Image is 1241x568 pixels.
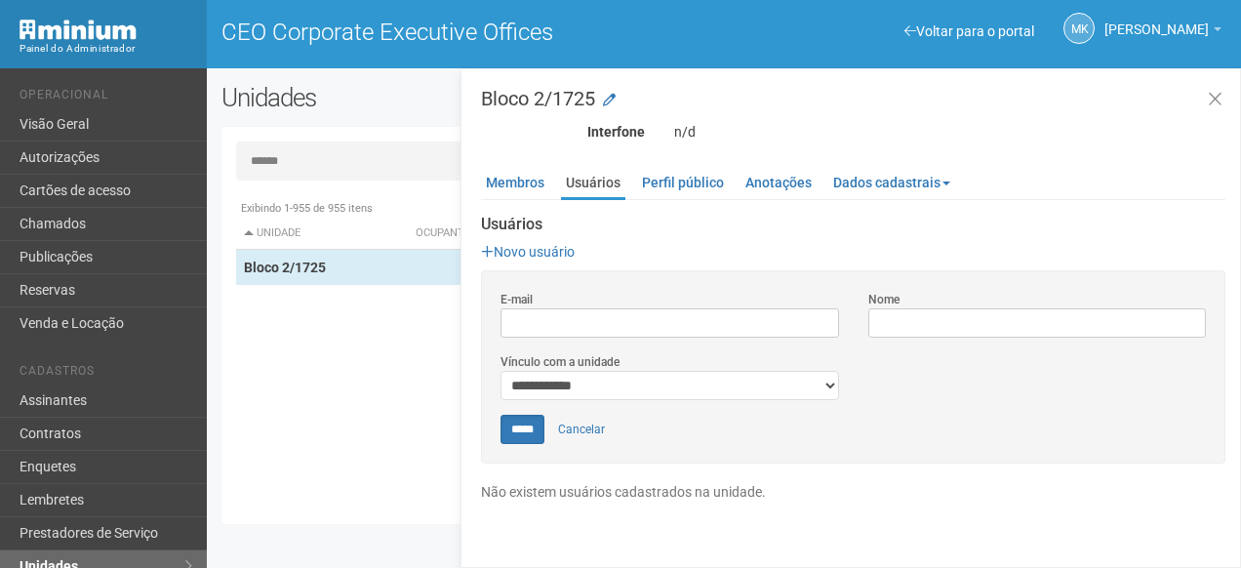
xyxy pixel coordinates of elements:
[221,20,709,45] h1: CEO Corporate Executive Offices
[500,353,620,371] label: Vínculo com a unidade
[828,168,955,197] a: Dados cadastrais
[637,168,729,197] a: Perfil público
[561,168,625,200] a: Usuários
[244,260,326,275] strong: Bloco 2/1725
[603,91,616,110] a: Modificar a unidade
[20,40,192,58] div: Painel do Administrador
[904,23,1034,39] a: Voltar para o portal
[20,88,192,108] li: Operacional
[481,244,575,260] a: Novo usuário
[481,89,1225,108] h3: Bloco 2/1725
[868,291,900,308] label: Nome
[1104,3,1209,37] span: Marcela Kunz
[481,483,1225,501] div: Não existem usuários cadastrados na unidade.
[408,218,880,250] th: Ocupante: activate to sort column ascending
[236,200,1212,218] div: Exibindo 1-955 de 955 itens
[20,364,192,385] li: Cadastros
[547,415,616,444] a: Cancelar
[481,168,549,197] a: Membros
[1063,13,1095,44] a: MK
[221,83,623,112] h2: Unidades
[660,123,1240,141] div: n/d
[741,168,817,197] a: Anotações
[1104,24,1221,40] a: [PERSON_NAME]
[500,291,533,308] label: E-mail
[236,218,408,250] th: Unidade: activate to sort column descending
[481,216,1225,233] strong: Usuários
[466,123,660,141] div: Interfone
[20,20,137,40] img: Minium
